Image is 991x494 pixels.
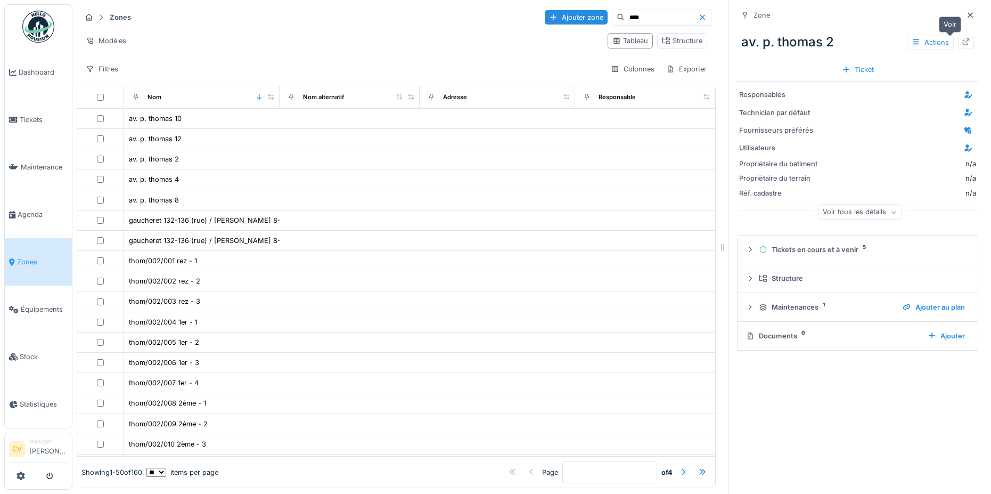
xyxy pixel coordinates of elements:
div: thom/002/008 2ème - 1 [129,398,206,408]
span: Maintenance [21,162,68,172]
span: Équipements [21,304,68,314]
a: CV Manager[PERSON_NAME] [9,438,68,463]
div: thom/002/010 2ème - 3 [129,439,206,449]
div: av. p. thomas 2 [737,28,978,56]
summary: Documents0Ajouter [742,326,973,346]
div: thom/002/009 2ème - 2 [129,419,208,429]
div: Structure [759,273,965,284]
div: Ajouter [923,329,969,343]
div: Filtres [81,61,123,77]
div: thom/002/005 1er - 2 [129,337,199,347]
div: n/a [823,173,976,183]
div: Tickets en cours et à venir [759,245,965,255]
div: Manager [29,438,68,446]
div: thom/002/006 1er - 3 [129,358,199,368]
div: Ajouter zone [545,10,608,25]
div: Zone [754,10,770,20]
div: Fournisseurs préférés [739,125,819,135]
div: Adresse [443,93,467,102]
div: av. p. thomas 8 [129,195,179,205]
summary: Tickets en cours et à venir5 [742,240,973,260]
div: av. p. thomas 2 [129,154,179,164]
div: Responsables [739,90,819,100]
div: Propriétaire du batiment [739,159,819,169]
div: Colonnes [606,61,659,77]
div: Exporter [661,61,711,77]
img: Badge_color-CXgf-gQk.svg [22,11,54,43]
a: Agenda [5,191,72,238]
div: items per page [146,467,218,477]
summary: Structure [742,269,973,288]
div: Maintenances [759,302,894,312]
li: CV [9,441,25,457]
div: n/a [823,188,976,198]
div: Nom [148,93,161,102]
div: thom/002/004 1er - 1 [129,317,198,327]
div: Ajouter au plan [898,300,969,314]
span: Stock [20,352,68,362]
a: Équipements [5,286,72,333]
div: Page [542,467,558,477]
div: n/a [965,159,976,169]
span: Statistiques [20,399,68,409]
div: thom/002/001 rez - 1 [129,256,197,266]
div: Technicien par défaut [739,108,819,118]
a: Zones [5,238,72,286]
div: av. p. thomas 10 [129,114,182,124]
div: thom/002/003 rez - 3 [129,296,200,306]
div: av. p. thomas 12 [129,134,182,144]
div: av. p. thomas 4 [129,174,179,184]
li: [PERSON_NAME] [29,438,68,460]
div: Nom alternatif [303,93,344,102]
div: gaucheret 132-136 (rue) / [PERSON_NAME] 8-12 - site [129,236,306,246]
div: Structure [662,36,702,46]
span: Zones [17,257,68,267]
div: thom/002/002 rez - 2 [129,276,200,286]
div: Showing 1 - 50 of 160 [81,467,142,477]
summary: Maintenances1Ajouter au plan [742,297,973,317]
a: Dashboard [5,48,72,96]
div: Documents [746,331,919,341]
strong: of 4 [661,467,673,477]
a: Maintenance [5,143,72,191]
div: Tableau [612,36,648,46]
a: Statistiques [5,380,72,428]
div: Réf. cadastre [739,188,819,198]
span: Dashboard [19,67,68,77]
div: Ticket [838,62,878,77]
div: Responsable [599,93,636,102]
a: Tickets [5,96,72,143]
div: gaucheret 132-136 (rue) / [PERSON_NAME] 8-12 [129,215,288,225]
div: Utilisateurs [739,143,819,153]
span: Tickets [20,115,68,125]
div: Propriétaire du terrain [739,173,819,183]
div: Actions [907,35,954,50]
div: Modèles [81,33,131,48]
span: Agenda [18,209,68,220]
div: thom/002/007 1er - 4 [129,378,199,388]
div: Voir [939,17,961,32]
strong: Zones [105,12,135,22]
a: Stock [5,333,72,380]
div: Voir tous les détails [818,205,902,220]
